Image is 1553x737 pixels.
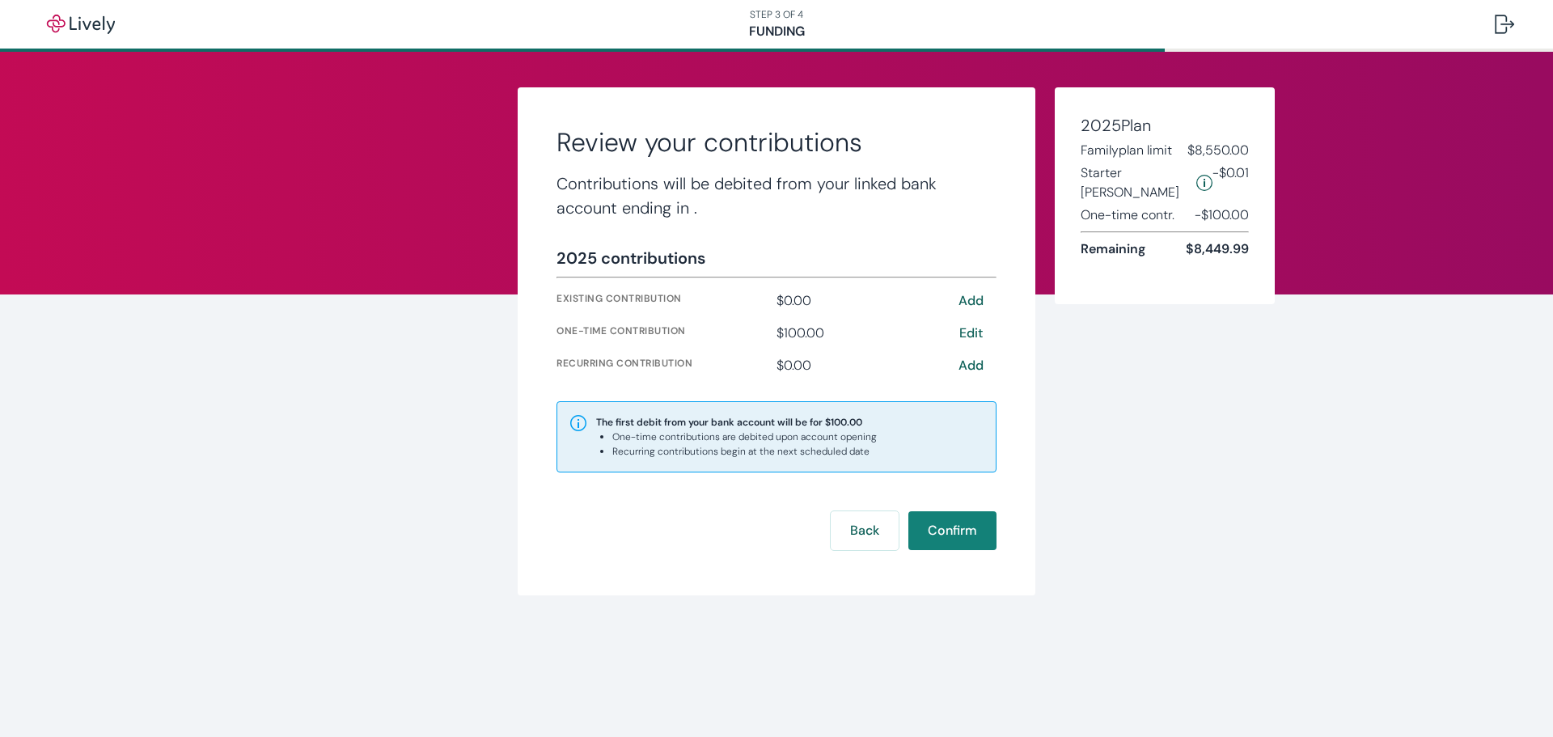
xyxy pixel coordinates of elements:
div: Recurring contribution [556,356,770,375]
li: Recurring contributions begin at the next scheduled date [612,444,877,459]
span: - $100.00 [1195,205,1249,225]
svg: Starter penny details [1196,175,1212,191]
div: One-time contribution [556,324,770,343]
button: Log out [1482,5,1527,44]
div: $100.00 [776,324,937,343]
button: Add [945,356,997,375]
li: One-time contributions are debited upon account opening [612,430,877,444]
h4: 2025 Plan [1081,113,1249,138]
div: 2025 contributions [556,246,705,270]
span: Starter [PERSON_NAME] [1081,163,1190,202]
span: Family plan limit [1081,141,1172,160]
div: $0.00 [776,291,937,311]
span: $8,449.99 [1186,239,1249,259]
span: Remaining [1081,239,1145,259]
span: $8,550.00 [1187,141,1249,160]
img: Lively [36,15,126,34]
button: Back [831,511,899,550]
button: Edit [945,324,997,343]
button: Lively will contribute $0.01 to establish your account [1196,163,1212,202]
span: -$0.01 [1212,163,1249,202]
h2: Review your contributions [556,126,997,159]
span: One-time contr. [1081,205,1174,225]
button: Confirm [908,511,997,550]
div: $0.00 [776,356,937,375]
strong: The first debit from your bank account will be for $100.00 [596,416,862,429]
h4: Contributions will be debited from your linked bank account ending in . [556,172,997,220]
div: Existing contribution [556,291,770,311]
button: Add [945,291,997,311]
